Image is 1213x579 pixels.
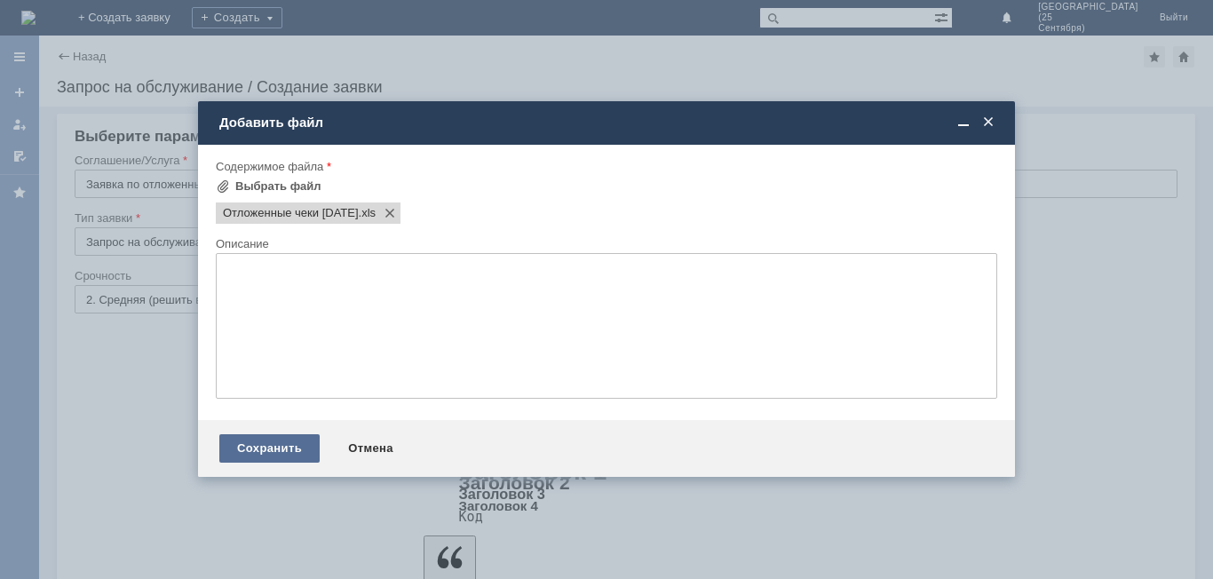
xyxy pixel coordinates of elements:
[979,115,997,131] span: Закрыть
[216,238,994,250] div: Описание
[7,7,259,21] div: просьба удалить отложенные чеки
[223,206,359,220] span: Отложенные чеки 07.09.25.xls
[219,115,997,131] div: Добавить файл
[359,206,377,220] span: Отложенные чеки 07.09.25.xls
[235,179,321,194] div: Выбрать файл
[955,115,972,131] span: Свернуть (Ctrl + M)
[216,161,994,172] div: Содержимое файла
